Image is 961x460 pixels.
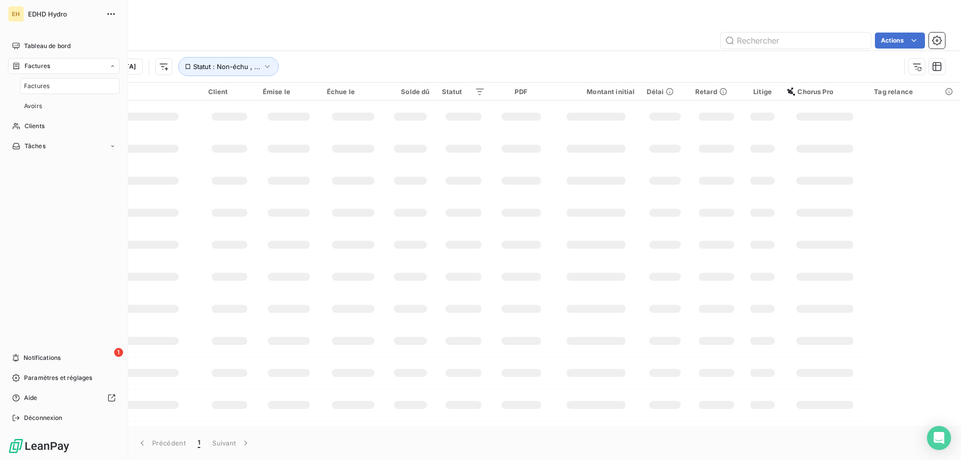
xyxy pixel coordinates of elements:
span: Déconnexion [24,413,63,422]
div: Litige [750,88,776,96]
div: Retard [695,88,738,96]
div: Tag relance [874,88,955,96]
div: Délai [647,88,683,96]
div: PDF [497,88,546,96]
button: Statut : Non-échu , ... [178,57,279,76]
div: Chorus Pro [787,88,862,96]
div: Statut [442,88,485,96]
div: EH [8,6,24,22]
span: Tâches [25,142,46,151]
img: Logo LeanPay [8,438,70,454]
div: Solde dû [391,88,430,96]
div: Échue le [327,88,379,96]
span: Factures [25,62,50,71]
span: Statut : Non-échu , ... [193,63,260,71]
div: Émise le [263,88,315,96]
button: Précédent [131,432,192,453]
span: 1 [114,348,123,357]
span: Aide [24,393,38,402]
span: Notifications [24,353,61,362]
span: Avoirs [24,102,42,111]
span: Paramètres et réglages [24,373,92,382]
button: 1 [192,432,206,453]
div: Montant initial [558,88,635,96]
span: 1 [198,438,200,448]
div: Client [208,88,251,96]
span: EDHD Hydro [28,10,100,18]
span: Factures [24,82,50,91]
span: Tableau de bord [24,42,71,51]
button: Suivant [206,432,257,453]
a: Aide [8,390,120,406]
button: Actions [875,33,925,49]
input: Rechercher [721,33,871,49]
span: Clients [25,122,45,131]
div: Open Intercom Messenger [927,426,951,450]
